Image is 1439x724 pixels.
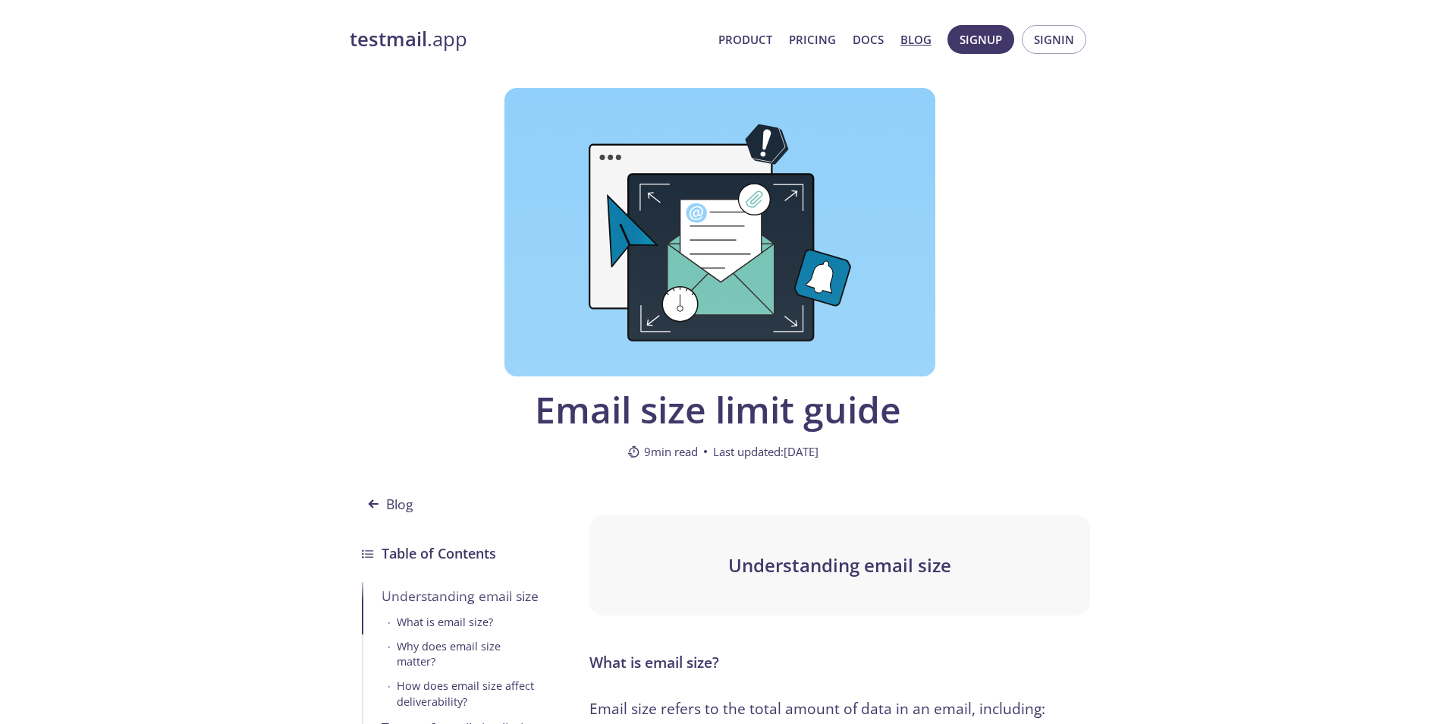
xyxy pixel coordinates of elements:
[362,468,542,524] a: Blog
[382,587,542,606] div: Understanding email size
[627,442,698,461] span: 9 min read
[382,543,496,564] h3: Table of Contents
[397,639,542,669] div: Why does email size matter?
[1034,30,1074,49] span: Signin
[713,442,818,461] span: Last updated: [DATE]
[397,678,542,709] div: How does email size affect deliverability?
[388,678,391,709] span: •
[1022,25,1086,54] button: Signin
[589,652,1089,674] h3: What is email size?
[589,698,1089,720] p: Email size refers to the total amount of data in an email, including:
[388,639,391,669] span: •
[789,30,836,49] a: Pricing
[350,27,706,52] a: testmail.app
[397,615,493,630] div: What is email size?
[900,30,932,49] a: Blog
[459,389,978,430] span: Email size limit guide
[350,26,427,52] strong: testmail
[362,489,423,518] span: Blog
[388,615,391,630] span: •
[853,30,884,49] a: Docs
[718,30,772,49] a: Product
[728,552,951,578] span: Understanding email size
[960,30,1002,49] span: Signup
[947,25,1014,54] button: Signup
